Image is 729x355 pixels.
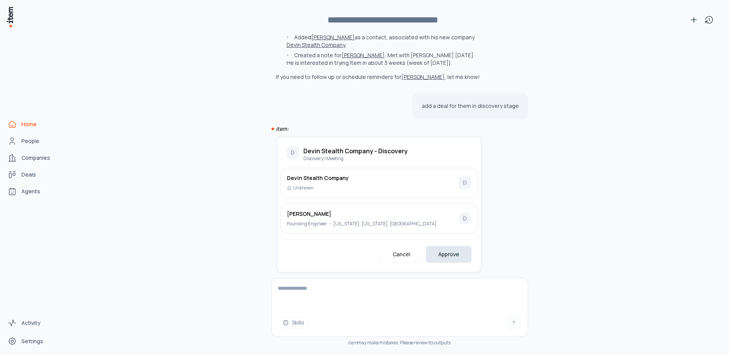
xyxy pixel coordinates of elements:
[5,117,63,132] a: Home
[21,154,50,162] span: Companies
[21,137,39,145] span: People
[303,156,408,162] p: Discovery | Meeting
[402,73,445,81] button: [PERSON_NAME]
[5,150,63,165] a: Companies
[293,185,314,191] p: Unknown
[5,315,63,331] a: Activity
[287,221,437,227] p: Founding Engineer ・ [US_STATE], [US_STATE], [GEOGRAPHIC_DATA]
[342,51,385,59] button: [PERSON_NAME]
[278,316,309,329] button: Skills
[21,319,40,327] span: Activity
[21,337,43,345] span: Settings
[426,246,471,263] button: Approve
[287,41,345,49] button: Devin Stealth Company
[271,340,528,346] div: may make mistakes. Please review its outputs.
[287,146,299,159] div: D
[285,51,482,67] li: Created a note for : Met with [PERSON_NAME] [DATE]. He is interested in trying Item in about 3 we...
[701,12,717,27] button: View history
[5,133,63,149] a: People
[5,334,63,349] a: Settings
[686,12,701,27] button: New conversation
[21,171,36,178] span: Deals
[5,167,63,182] a: Deals
[276,125,288,132] i: item:
[292,319,304,326] span: Skills
[303,146,408,156] h2: Devin Stealth Company - Discovery
[287,210,437,218] h3: [PERSON_NAME]
[348,339,357,346] i: item
[21,120,37,128] span: Home
[380,246,423,263] button: Cancel
[6,6,14,28] img: Item Brain Logo
[21,188,40,195] span: Agents
[459,177,471,189] div: D
[285,34,482,49] li: Added as a contact, associated with his new company .
[422,102,519,110] p: add a deal for them in discovery stage
[459,212,471,225] div: D
[5,184,63,199] a: Agents
[311,34,355,41] button: [PERSON_NAME]
[287,174,349,182] h3: Devin Stealth Company
[276,73,480,80] p: If you need to follow up or schedule reminders for , let me know!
